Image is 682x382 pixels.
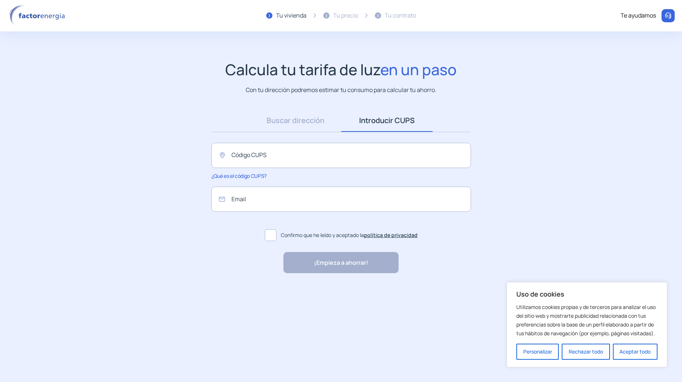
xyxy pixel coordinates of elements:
span: ¿Qué es el código CUPS? [211,172,267,179]
a: Introducir CUPS [341,109,433,132]
span: Confirmo que he leído y aceptado la [281,231,418,239]
a: política de privacidad [364,232,418,238]
button: Aceptar todo [613,344,657,360]
p: Utilizamos cookies propias y de terceros para analizar el uso del sitio web y mostrarte publicida... [516,303,657,338]
img: llamar [664,12,672,19]
div: Uso de cookies [506,282,667,367]
span: en un paso [380,59,457,80]
button: Personalizar [516,344,559,360]
a: Buscar dirección [250,109,341,132]
p: Con tu dirección podremos estimar tu consumo para calcular tu ahorro. [246,85,436,95]
div: Tu contrato [385,11,416,20]
h1: Calcula tu tarifa de luz [225,61,457,79]
div: Tu vivienda [276,11,306,20]
img: logo factor [7,5,69,26]
button: Rechazar todo [562,344,610,360]
div: Tu precio [333,11,358,20]
p: Uso de cookies [516,290,657,298]
div: Te ayudamos [621,11,656,20]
